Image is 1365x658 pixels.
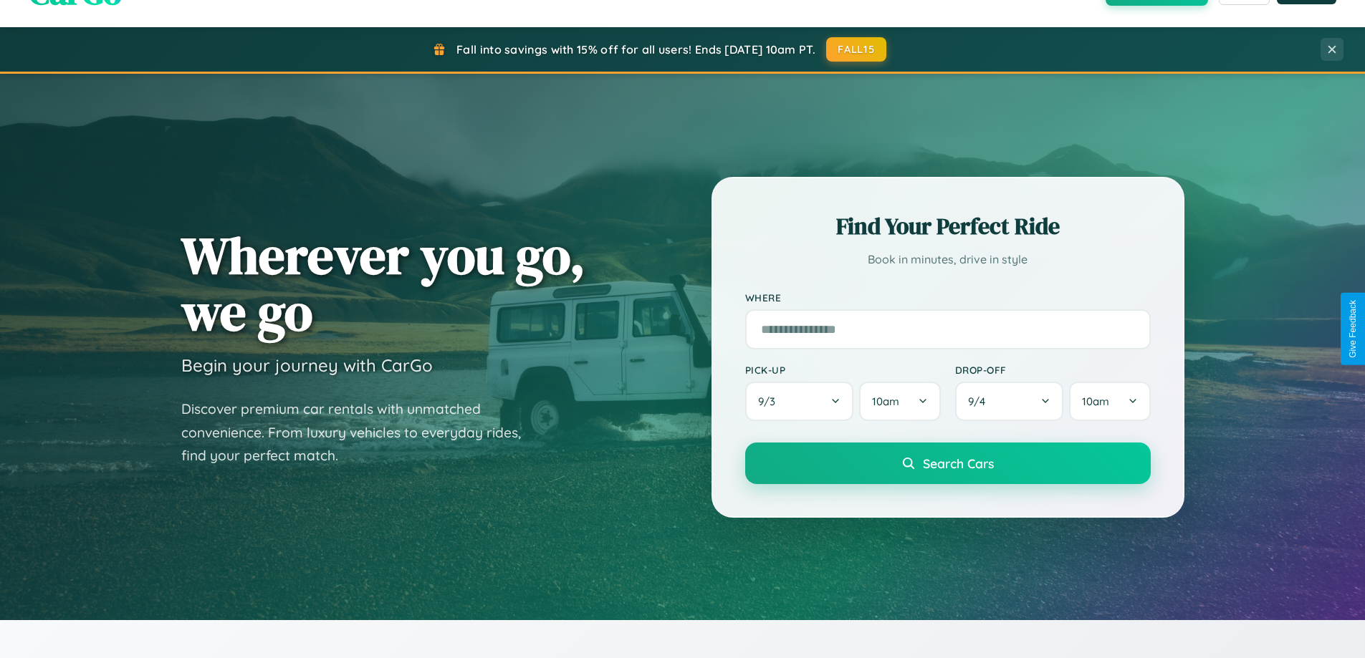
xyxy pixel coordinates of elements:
button: 10am [1069,382,1150,421]
p: Book in minutes, drive in style [745,249,1151,270]
button: 9/4 [955,382,1064,421]
label: Drop-off [955,364,1151,376]
label: Where [745,291,1151,304]
h2: Find Your Perfect Ride [745,211,1151,242]
span: 9 / 3 [758,395,782,408]
span: 10am [1082,395,1109,408]
span: Fall into savings with 15% off for all users! Ends [DATE] 10am PT. [456,42,815,57]
span: 9 / 4 [968,395,992,408]
span: 10am [872,395,899,408]
h3: Begin your journey with CarGo [181,354,433,376]
label: Pick-up [745,364,941,376]
span: Search Cars [923,455,994,471]
button: Search Cars [745,442,1151,484]
button: 10am [859,382,940,421]
p: Discover premium car rentals with unmatched convenience. From luxury vehicles to everyday rides, ... [181,397,540,468]
div: Give Feedback [1348,300,1358,358]
button: 9/3 [745,382,854,421]
button: FALL15 [826,37,886,62]
h1: Wherever you go, we go [181,227,585,340]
